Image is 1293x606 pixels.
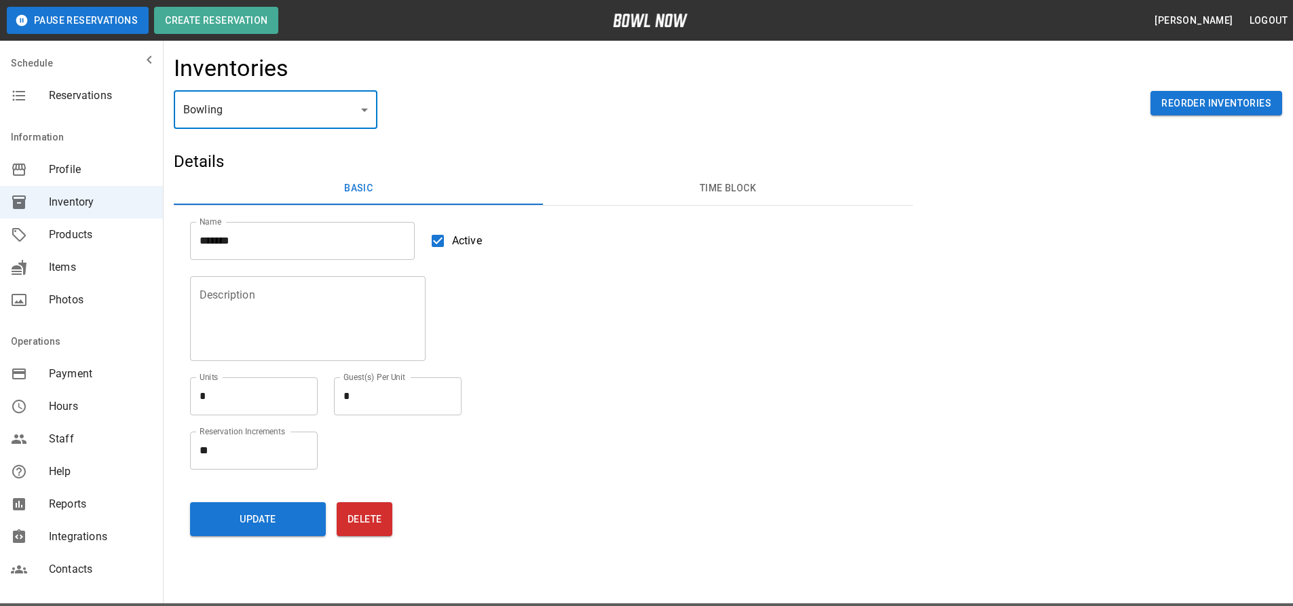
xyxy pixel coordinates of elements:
[49,88,152,104] span: Reservations
[49,561,152,577] span: Contacts
[337,502,392,536] button: Delete
[174,172,543,205] button: Basic
[49,162,152,178] span: Profile
[154,7,278,34] button: Create Reservation
[1149,8,1238,33] button: [PERSON_NAME]
[174,54,289,83] h4: Inventories
[174,172,913,205] div: basic tabs example
[49,529,152,545] span: Integrations
[1244,8,1293,33] button: Logout
[49,398,152,415] span: Hours
[543,172,912,205] button: Time Block
[49,259,152,276] span: Items
[49,227,152,243] span: Products
[7,7,149,34] button: Pause Reservations
[49,366,152,382] span: Payment
[49,431,152,447] span: Staff
[49,292,152,308] span: Photos
[174,151,913,172] h5: Details
[190,502,326,536] button: Update
[49,496,152,512] span: Reports
[49,463,152,480] span: Help
[613,14,688,27] img: logo
[1150,91,1282,116] button: Reorder Inventories
[174,91,377,129] div: Bowling
[49,194,152,210] span: Inventory
[452,233,482,249] span: Active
